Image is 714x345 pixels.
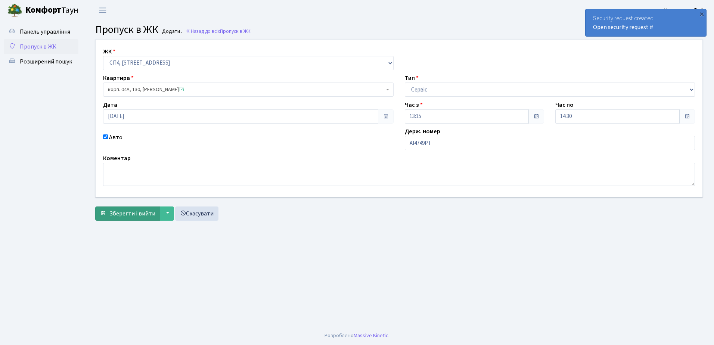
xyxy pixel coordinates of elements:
[4,39,78,54] a: Пропуск в ЖК
[586,9,706,36] div: Security request created
[7,3,22,18] img: logo.png
[325,332,389,340] div: Розроблено .
[161,28,182,35] small: Додати .
[175,206,218,221] a: Скасувати
[664,6,705,15] a: Консьєрж б. 4.
[108,86,384,93] span: корп. 04А, 130, Кулик Олександр Володимирович <span class='la la-check-square text-success'></span>
[354,332,388,339] a: Massive Kinetic
[4,54,78,69] a: Розширений пошук
[220,28,251,35] span: Пропуск в ЖК
[109,209,155,218] span: Зберегти і вийти
[555,100,574,109] label: Час по
[698,10,705,18] div: ×
[103,83,394,97] span: корп. 04А, 130, Кулик Олександр Володимирович <span class='la la-check-square text-success'></span>
[405,136,695,150] input: АА1234АА
[20,28,70,36] span: Панель управління
[103,154,131,163] label: Коментар
[186,28,251,35] a: Назад до всіхПропуск в ЖК
[103,47,115,56] label: ЖК
[405,100,423,109] label: Час з
[405,127,440,136] label: Держ. номер
[103,100,117,109] label: Дата
[20,57,72,66] span: Розширений пошук
[95,22,158,37] span: Пропуск в ЖК
[25,4,78,17] span: Таун
[20,43,56,51] span: Пропуск в ЖК
[109,133,122,142] label: Авто
[405,74,419,83] label: Тип
[593,23,653,31] a: Open security request #
[103,74,134,83] label: Квартира
[4,24,78,39] a: Панель управління
[95,206,160,221] button: Зберегти і вийти
[25,4,61,16] b: Комфорт
[93,4,112,16] button: Переключити навігацію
